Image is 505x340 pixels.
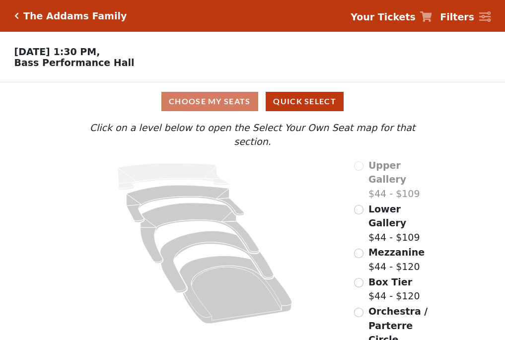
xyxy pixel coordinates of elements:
h5: The Addams Family [23,10,127,22]
path: Lower Gallery - Seats Available: 211 [127,185,244,222]
a: Click here to go back to filters [14,12,19,19]
strong: Filters [440,11,474,22]
strong: Your Tickets [351,11,416,22]
path: Orchestra / Parterre Circle - Seats Available: 88 [180,256,292,324]
label: $44 - $109 [368,158,435,201]
span: Box Tier [368,276,412,287]
path: Upper Gallery - Seats Available: 0 [118,163,229,190]
a: Your Tickets [351,10,432,24]
button: Quick Select [266,92,344,111]
label: $44 - $109 [368,202,435,245]
a: Filters [440,10,491,24]
span: Upper Gallery [368,160,406,185]
p: Click on a level below to open the Select Your Own Seat map for that section. [70,121,434,149]
span: Lower Gallery [368,204,406,229]
span: Mezzanine [368,247,425,258]
label: $44 - $120 [368,245,425,273]
label: $44 - $120 [368,275,420,303]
